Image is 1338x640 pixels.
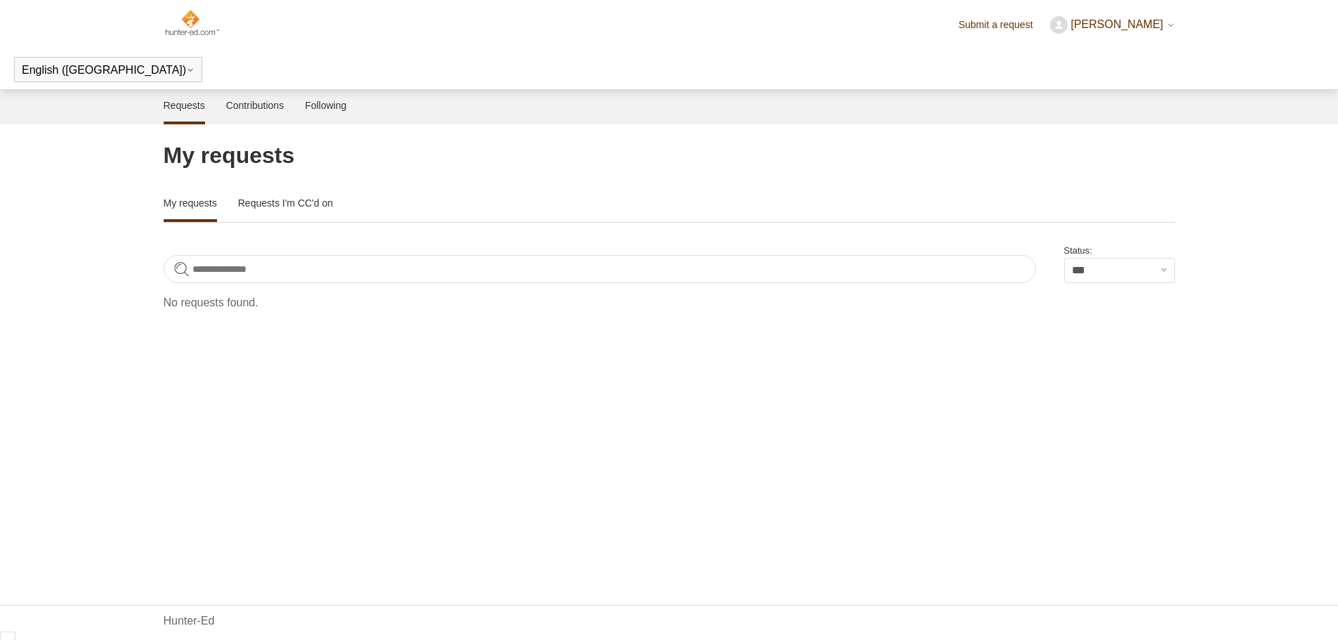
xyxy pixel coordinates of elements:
[1064,244,1175,258] label: Status:
[164,294,1175,311] p: No requests found.
[164,613,215,629] a: Hunter-Ed
[226,89,284,122] a: Contributions
[1050,16,1175,34] button: [PERSON_NAME]
[164,187,217,219] a: My requests
[164,89,205,122] a: Requests
[1070,18,1163,30] span: [PERSON_NAME]
[1247,593,1328,629] div: Chat Support
[238,187,333,219] a: Requests I'm CC'd on
[959,18,1047,32] a: Submit a request
[22,64,195,77] button: English ([GEOGRAPHIC_DATA])
[164,8,221,37] img: Hunter-Ed Help Center home page
[305,89,346,122] a: Following
[164,138,1175,172] h1: My requests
